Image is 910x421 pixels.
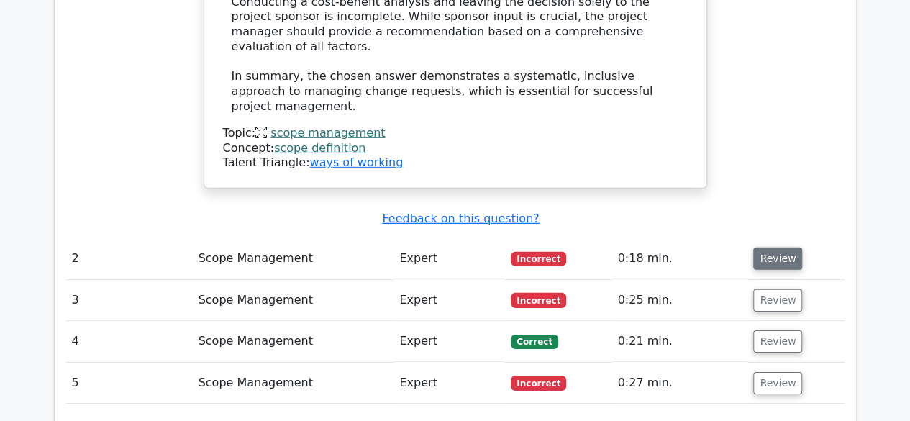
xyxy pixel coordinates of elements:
[393,363,505,404] td: Expert
[511,335,558,349] span: Correct
[382,212,539,225] a: Feedback on this question?
[511,376,566,390] span: Incorrect
[393,238,505,279] td: Expert
[193,280,394,321] td: Scope Management
[611,280,747,321] td: 0:25 min.
[223,126,688,171] div: Talent Triangle:
[66,238,193,279] td: 2
[66,280,193,321] td: 3
[193,363,394,404] td: Scope Management
[270,126,385,140] a: scope management
[223,126,688,141] div: Topic:
[223,141,688,156] div: Concept:
[611,321,747,362] td: 0:21 min.
[309,155,403,169] a: ways of working
[611,238,747,279] td: 0:18 min.
[611,363,747,404] td: 0:27 min.
[66,363,193,404] td: 5
[753,372,802,394] button: Review
[753,248,802,270] button: Review
[66,321,193,362] td: 4
[753,289,802,312] button: Review
[753,330,802,353] button: Review
[393,321,505,362] td: Expert
[193,238,394,279] td: Scope Management
[393,280,505,321] td: Expert
[193,321,394,362] td: Scope Management
[274,141,365,155] a: scope definition
[511,252,566,266] span: Incorrect
[511,293,566,307] span: Incorrect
